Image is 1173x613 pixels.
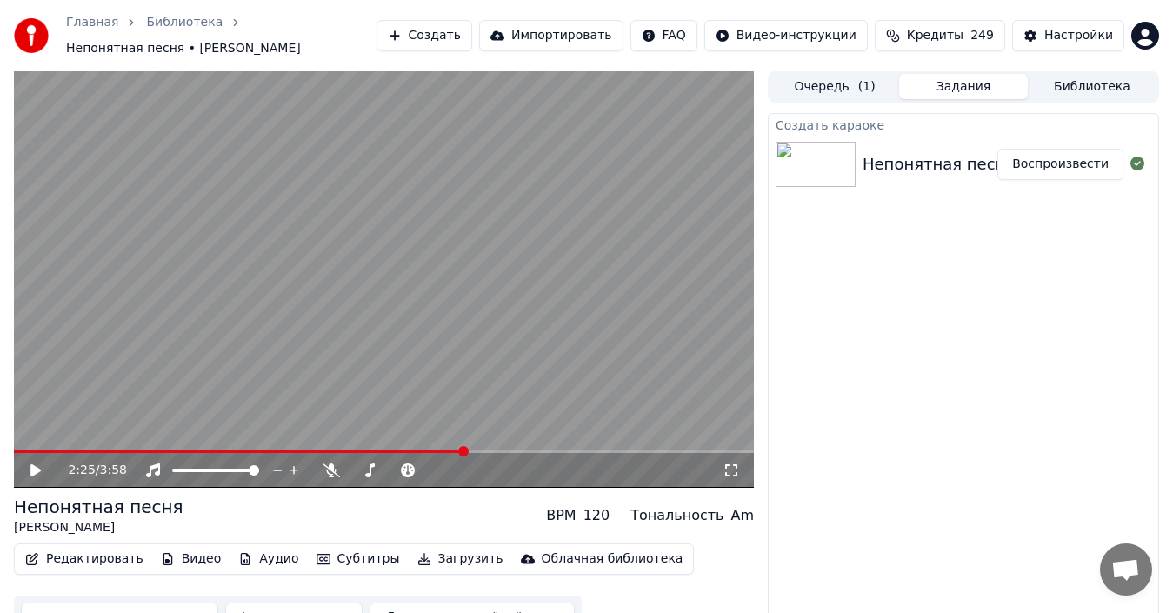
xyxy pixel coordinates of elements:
span: Непонятная песня • [PERSON_NAME] [66,40,301,57]
a: Открытый чат [1100,543,1152,596]
button: Создать [377,20,472,51]
span: 2:25 [68,462,95,479]
button: Субтитры [310,547,407,571]
button: Видео-инструкции [704,20,868,51]
button: Редактировать [18,547,150,571]
div: Облачная библиотека [542,550,683,568]
div: 120 [583,505,610,526]
button: Импортировать [479,20,623,51]
button: Настройки [1012,20,1124,51]
div: Тональность [630,505,723,526]
div: [PERSON_NAME] [14,519,183,536]
a: Главная [66,14,118,31]
div: Непонятная песня [14,495,183,519]
img: youka [14,18,49,53]
div: Am [730,505,754,526]
span: ( 1 ) [858,78,876,96]
span: 249 [970,27,994,44]
button: Кредиты249 [875,20,1005,51]
span: 3:58 [100,462,127,479]
button: Библиотека [1028,74,1156,99]
button: Воспроизвести [997,149,1123,180]
button: FAQ [630,20,697,51]
span: Кредиты [907,27,963,44]
nav: breadcrumb [66,14,377,57]
button: Загрузить [410,547,510,571]
div: Создать караоке [769,114,1158,135]
button: Аудио [231,547,305,571]
div: BPM [546,505,576,526]
div: Непонятная песня - [PERSON_NAME] [863,152,1161,177]
button: Задания [899,74,1028,99]
a: Библиотека [146,14,223,31]
button: Видео [154,547,229,571]
button: Очередь [770,74,899,99]
div: / [68,462,110,479]
div: Настройки [1044,27,1113,44]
